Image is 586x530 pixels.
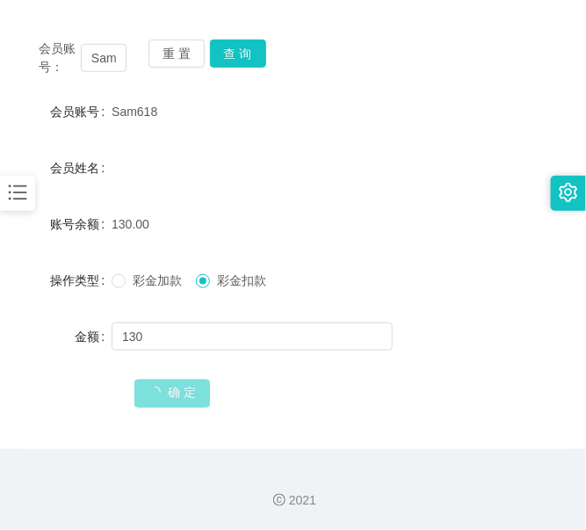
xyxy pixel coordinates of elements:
span: 会员账号： [39,40,81,76]
div: 2021 [14,491,572,510]
i: 图标: bars [6,181,29,204]
span: 彩金加款 [126,273,189,287]
span: 彩金扣款 [210,273,273,287]
input: 请输入 [112,323,393,351]
label: 会员姓名 [50,161,112,175]
span: 130.00 [112,217,149,231]
label: 操作类型 [50,273,112,287]
input: 会员账号 [81,44,127,72]
i: 图标: setting [559,183,578,202]
label: 会员账号 [50,105,112,119]
label: 金额 [75,330,112,344]
button: 查 询 [210,40,266,68]
span: Sam618 [112,105,157,119]
i: 图标: copyright [273,494,286,506]
label: 账号余额 [50,217,112,231]
button: 重 置 [148,40,205,68]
